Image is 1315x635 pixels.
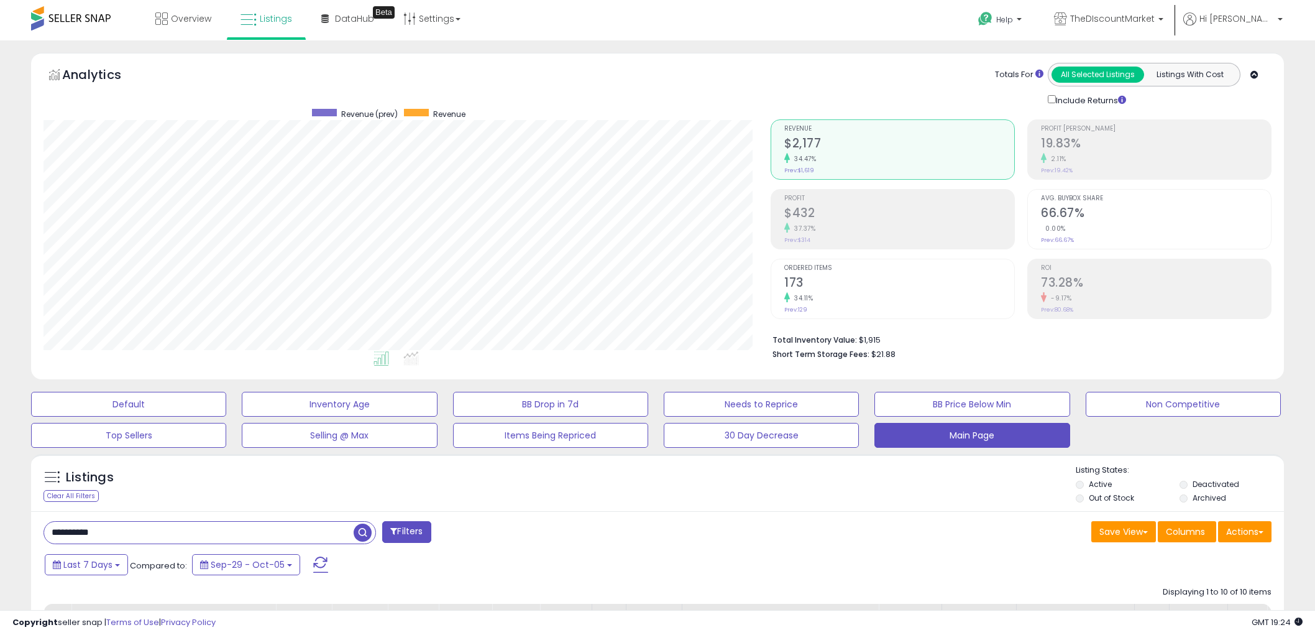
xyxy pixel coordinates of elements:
[341,109,398,119] span: Revenue (prev)
[1041,265,1271,272] span: ROI
[106,616,159,628] a: Terms of Use
[784,206,1014,223] h2: $432
[12,616,58,628] strong: Copyright
[211,559,285,571] span: Sep-29 - Oct-05
[242,423,437,448] button: Selling @ Max
[453,392,648,417] button: BB Drop in 7d
[433,109,465,119] span: Revenue
[31,423,226,448] button: Top Sellers
[784,265,1014,272] span: Ordered Items
[1089,479,1112,489] label: Active
[1163,586,1271,598] div: Displaying 1 to 10 of 10 items
[1183,12,1283,40] a: Hi [PERSON_NAME]
[382,521,431,543] button: Filters
[66,469,114,486] h5: Listings
[1166,526,1205,538] span: Columns
[1041,136,1271,153] h2: 19.83%
[1041,167,1073,174] small: Prev: 19.42%
[1091,521,1156,542] button: Save View
[12,617,216,629] div: seller snap | |
[1252,616,1303,628] span: 2025-10-14 19:24 GMT
[1047,154,1066,164] small: 2.11%
[44,490,99,502] div: Clear All Filters
[1052,67,1144,83] button: All Selected Listings
[871,348,896,360] span: $21.88
[784,236,810,244] small: Prev: $314
[1041,126,1271,132] span: Profit [PERSON_NAME]
[45,554,128,575] button: Last 7 Days
[1193,479,1239,489] label: Deactivated
[1086,392,1281,417] button: Non Competitive
[772,349,869,359] b: Short Term Storage Fees:
[1143,67,1236,83] button: Listings With Cost
[1218,521,1271,542] button: Actions
[664,423,859,448] button: 30 Day Decrease
[664,392,859,417] button: Needs to Reprice
[1158,521,1216,542] button: Columns
[874,423,1070,448] button: Main Page
[242,392,437,417] button: Inventory Age
[335,12,374,25] span: DataHub
[772,335,857,345] b: Total Inventory Value:
[373,6,395,19] div: Tooltip anchor
[161,616,216,628] a: Privacy Policy
[192,554,300,575] button: Sep-29 - Oct-05
[260,12,292,25] span: Listings
[31,392,226,417] button: Default
[62,66,145,86] h5: Analytics
[790,154,816,164] small: 34.47%
[784,167,814,174] small: Prev: $1,619
[1041,224,1066,233] small: 0.00%
[784,306,807,313] small: Prev: 129
[790,224,815,233] small: 37.37%
[784,126,1014,132] span: Revenue
[995,69,1043,81] div: Totals For
[130,560,187,572] span: Compared to:
[784,136,1014,153] h2: $2,177
[1038,93,1141,107] div: Include Returns
[1070,12,1155,25] span: TheDIscountMarket
[784,195,1014,202] span: Profit
[171,12,211,25] span: Overview
[784,276,1014,292] h2: 173
[874,392,1070,417] button: BB Price Below Min
[1041,206,1271,223] h2: 66.67%
[1089,493,1134,503] label: Out of Stock
[1041,306,1073,313] small: Prev: 80.68%
[63,559,112,571] span: Last 7 Days
[1041,195,1271,202] span: Avg. Buybox Share
[1041,276,1271,292] h2: 73.28%
[453,423,648,448] button: Items Being Repriced
[1193,493,1226,503] label: Archived
[772,331,1262,346] li: $1,915
[968,2,1034,40] a: Help
[996,14,1013,25] span: Help
[978,11,993,27] i: Get Help
[1041,236,1074,244] small: Prev: 66.67%
[1047,294,1071,303] small: -9.17%
[790,294,813,303] small: 34.11%
[1076,465,1284,476] p: Listing States:
[1199,12,1274,25] span: Hi [PERSON_NAME]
